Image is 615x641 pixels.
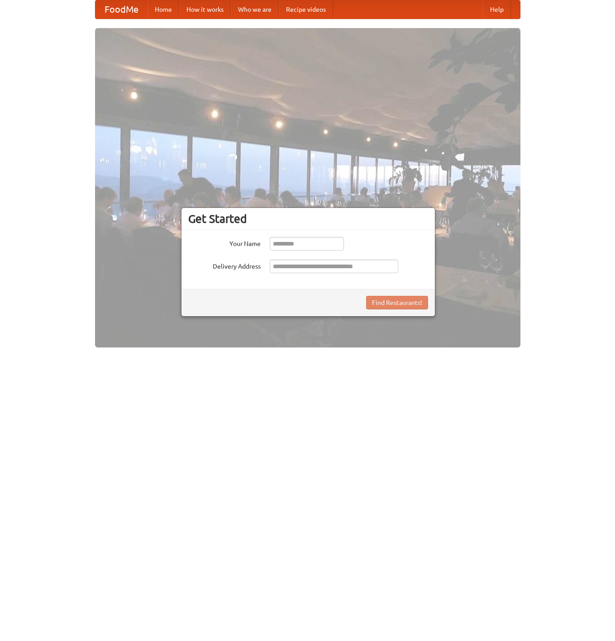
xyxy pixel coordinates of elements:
[188,260,261,271] label: Delivery Address
[188,237,261,248] label: Your Name
[279,0,333,19] a: Recipe videos
[231,0,279,19] a: Who we are
[483,0,511,19] a: Help
[95,0,148,19] a: FoodMe
[148,0,179,19] a: Home
[366,296,428,309] button: Find Restaurants!
[188,212,428,226] h3: Get Started
[179,0,231,19] a: How it works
